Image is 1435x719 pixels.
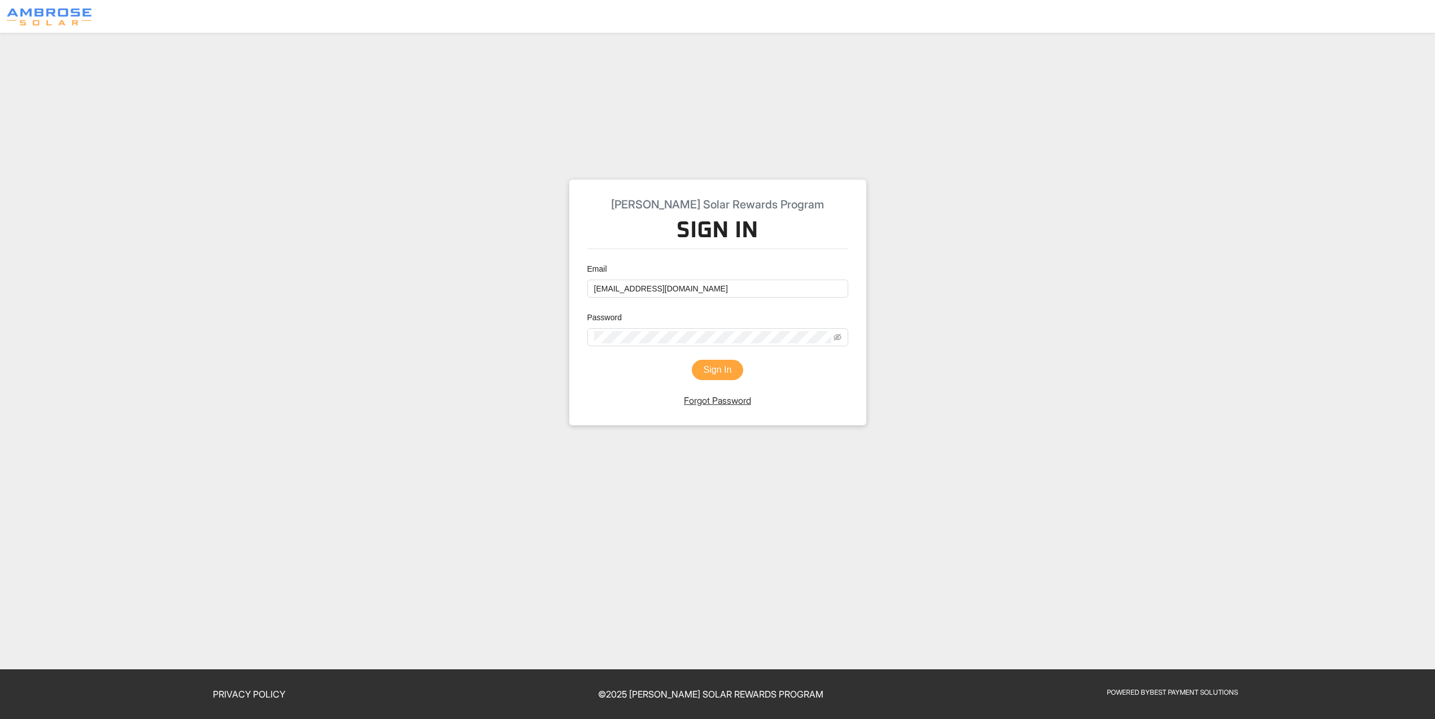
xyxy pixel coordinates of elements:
[213,689,285,700] a: Privacy Policy
[587,263,615,275] label: Email
[1107,688,1238,696] a: Powered ByBest Payment Solutions
[487,687,935,701] p: © 2025 [PERSON_NAME] Solar Rewards Program
[692,360,744,380] button: Sign In
[587,198,848,211] h5: [PERSON_NAME] Solar Rewards Program
[587,280,848,298] input: Email
[594,331,831,343] input: Password
[834,333,841,341] span: eye-invisible
[587,311,630,324] label: Password
[587,217,848,249] h3: Sign In
[684,395,751,406] a: Forgot Password
[7,8,91,25] img: Program logo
